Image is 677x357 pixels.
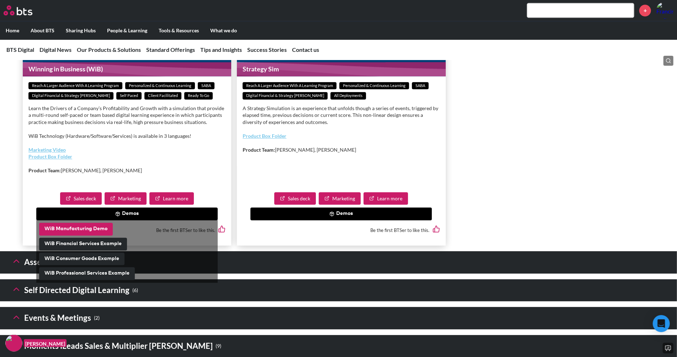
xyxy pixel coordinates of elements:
[60,21,101,40] label: Sharing Hubs
[11,283,138,298] h3: Self Directed Digital Learning
[28,220,226,240] div: Be the first BTSer to like this.
[639,5,651,16] a: +
[101,21,153,40] label: People & Learning
[28,82,122,90] span: Reach a Larger Audience With a Learning Program
[132,286,138,295] small: ( 6 )
[653,315,670,332] div: Open Intercom Messenger
[39,223,113,236] button: WiB Manufacturing Demo
[6,46,34,53] a: BTS Digital
[364,192,408,205] a: Learn more
[412,82,429,90] span: SABA
[39,46,72,53] a: Digital News
[28,147,66,153] a: Marketing Video
[28,167,61,173] strong: Product Team:
[205,21,243,40] label: What we do
[656,2,673,19] img: Francis Roque
[243,82,337,90] span: Reach a Larger Audience With a Learning Program
[77,46,141,53] a: Our Products & Solutions
[243,147,275,153] strong: Product Team:
[216,341,221,351] small: ( 9 )
[23,62,231,76] h1: Winning in Business (WiB)
[105,192,147,205] a: Marketing
[237,62,445,76] h1: Strategy Sim
[39,267,135,280] button: WiB Professional Services Example
[28,92,113,99] span: Digital financial & Strategy [PERSON_NAME]
[28,105,226,126] p: Learn the Drivers of a Company’s Profitability and Growth with a simulation that provide a multi-...
[292,46,319,53] a: Contact us
[243,105,440,126] p: A Strategy Simulation is an experience that unfolds though a series of events, triggered by elaps...
[11,310,100,326] h3: Events & Meetings
[5,335,22,352] img: F
[144,92,181,99] span: Client facilitated
[28,153,72,159] a: Product Box Folder
[125,82,195,90] span: Personalized & Continuous Learning
[184,92,213,99] span: Ready to go
[200,46,242,53] a: Tips and Insights
[319,192,361,205] a: Marketing
[250,207,432,220] button: Demos
[4,5,46,15] a: Go home
[28,132,226,140] p: WiB Technology (Hardware/Software/Services) is available in 3 languages!
[39,238,127,250] button: WiB Financial Services Example
[243,146,440,153] p: [PERSON_NAME], [PERSON_NAME]
[11,339,221,354] h3: Moments iLeads Sales & Multiplier [PERSON_NAME]
[247,46,287,53] a: Success Stories
[243,92,328,99] span: Digital financial & Strategy [PERSON_NAME]
[146,46,195,53] a: Standard Offerings
[243,220,440,240] div: Be the first BTSer to like this.
[330,92,366,99] span: All deployments
[39,253,125,265] button: WiB Consumer Goods Example
[60,192,102,205] a: Sales deck
[24,339,67,347] figcaption: [PERSON_NAME]
[25,21,60,40] label: About BTS
[149,192,194,205] a: Learn more
[243,133,286,139] a: Product Box Folder
[36,207,218,220] button: Demos
[94,313,100,323] small: ( 2 )
[153,21,205,40] label: Tools & Resources
[198,82,215,90] span: SABA
[656,2,673,19] a: Profile
[28,167,226,174] p: [PERSON_NAME], [PERSON_NAME]
[11,255,107,270] h3: Assessment Practice
[339,82,409,90] span: Personalized & Continuous Learning
[116,92,142,99] span: Self paced
[4,5,32,15] img: BTS Logo
[274,192,316,205] a: Sales deck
